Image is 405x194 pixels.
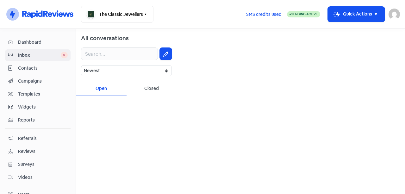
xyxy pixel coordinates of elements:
a: Dashboard [5,36,71,48]
span: Inbox [18,52,61,59]
div: Open [76,81,127,96]
a: Videos [5,172,71,183]
span: Campaigns [18,78,68,84]
div: Closed [127,81,177,96]
a: Templates [5,88,71,100]
span: Reviews [18,148,68,155]
a: Surveys [5,159,71,170]
span: Sending Active [291,12,318,16]
span: All conversations [81,34,129,42]
img: User [389,9,400,20]
a: Inbox 0 [5,49,71,61]
a: Referrals [5,133,71,144]
a: Contacts [5,62,71,74]
a: Reviews [5,146,71,157]
span: Templates [18,91,68,97]
span: 0 [61,52,68,58]
a: SMS credits used [241,10,287,17]
button: The Classic Jewellers [81,6,153,23]
a: Widgets [5,101,71,113]
a: Campaigns [5,75,71,87]
input: Search... [81,47,158,60]
span: Videos [18,174,68,181]
a: Sending Active [287,10,320,18]
span: Dashboard [18,39,68,46]
span: Widgets [18,104,68,110]
a: Reports [5,114,71,126]
span: SMS credits used [246,11,282,18]
span: Reports [18,117,68,123]
span: Surveys [18,161,68,168]
button: Quick Actions [328,7,385,22]
span: Contacts [18,65,68,72]
span: Referrals [18,135,68,142]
